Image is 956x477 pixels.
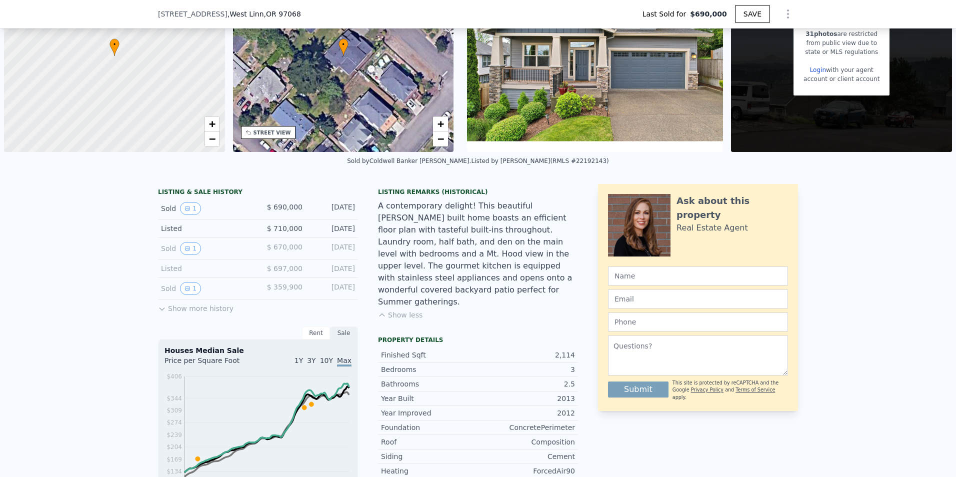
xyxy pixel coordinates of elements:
tspan: $204 [166,443,182,450]
div: Year Improved [381,408,478,418]
a: Zoom out [433,131,448,146]
span: with your agent [826,66,873,73]
button: Show more history [158,299,233,313]
div: Ask about this property [676,194,788,222]
div: Houses Median Sale [164,345,351,355]
span: $ 710,000 [267,224,302,232]
button: Submit [608,381,668,397]
span: 3Y [307,356,315,364]
span: + [208,117,215,130]
tspan: $169 [166,456,182,463]
tspan: $274 [166,419,182,426]
span: + [437,117,444,130]
div: This site is protected by reCAPTCHA and the Google and apply. [672,379,788,401]
span: [STREET_ADDRESS] [158,9,227,19]
div: account or client account [803,74,879,83]
div: Finished Sqft [381,350,478,360]
div: Real Estate Agent [676,222,748,234]
div: Listed by [PERSON_NAME] (RMLS #22192143) [471,157,608,164]
div: Sold by Coldwell Banker [PERSON_NAME] . [347,157,471,164]
div: Composition [478,437,575,447]
div: state or MLS regulations [803,47,879,56]
div: Listed [161,263,250,273]
div: Sold [161,242,250,255]
div: are restricted [803,29,879,38]
span: 1Y [294,356,303,364]
div: Listed [161,223,250,233]
div: STREET VIEW [253,129,291,136]
div: Foundation [381,422,478,432]
a: Login [810,66,826,73]
tspan: $344 [166,395,182,402]
span: $ 697,000 [267,264,302,272]
button: View historical data [180,282,201,295]
span: , West Linn [227,9,301,19]
a: Zoom in [204,116,219,131]
span: $ 690,000 [267,203,302,211]
span: Last Sold for [642,9,690,19]
div: 2,114 [478,350,575,360]
button: SAVE [735,5,770,23]
div: Sale [330,326,358,339]
div: • [338,38,348,56]
div: [DATE] [310,223,355,233]
div: [DATE] [310,242,355,255]
input: Phone [608,312,788,331]
span: 31 photos [805,30,837,37]
span: $ 359,900 [267,283,302,291]
div: LISTING & SALE HISTORY [158,188,358,198]
button: View historical data [180,202,201,215]
a: Zoom in [433,116,448,131]
span: • [338,40,348,49]
input: Name [608,266,788,285]
div: [DATE] [310,263,355,273]
tspan: $239 [166,431,182,438]
div: [DATE] [310,202,355,215]
div: • [109,38,119,56]
div: Rent [302,326,330,339]
tspan: $406 [166,373,182,380]
a: Terms of Service [735,387,775,392]
div: Cement [478,451,575,461]
span: , OR 97068 [264,10,301,18]
div: ForcedAir90 [478,466,575,476]
input: Email [608,289,788,308]
div: Heating [381,466,478,476]
div: 2012 [478,408,575,418]
div: Price per Square Foot [164,355,258,371]
div: 2.5 [478,379,575,389]
div: Listing Remarks (Historical) [378,188,578,196]
button: View historical data [180,242,201,255]
span: Max [337,356,351,366]
span: 10Y [320,356,333,364]
div: 3 [478,364,575,374]
span: $690,000 [690,9,727,19]
div: Year Built [381,393,478,403]
div: A contemporary delight! This beautiful [PERSON_NAME] built home boasts an efficient floor plan wi... [378,200,578,308]
tspan: $309 [166,407,182,414]
div: Property details [378,336,578,344]
span: − [208,132,215,145]
div: Sold [161,202,250,215]
tspan: $134 [166,468,182,475]
button: Show Options [778,4,798,24]
span: • [109,40,119,49]
div: from public view due to [803,38,879,47]
div: Sold [161,282,250,295]
a: Zoom out [204,131,219,146]
div: [DATE] [310,282,355,295]
div: Siding [381,451,478,461]
a: Privacy Policy [691,387,723,392]
button: Show less [378,310,422,320]
div: 2013 [478,393,575,403]
div: Bathrooms [381,379,478,389]
div: Bedrooms [381,364,478,374]
span: $ 670,000 [267,243,302,251]
div: ConcretePerimeter [478,422,575,432]
span: − [437,132,444,145]
div: Roof [381,437,478,447]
